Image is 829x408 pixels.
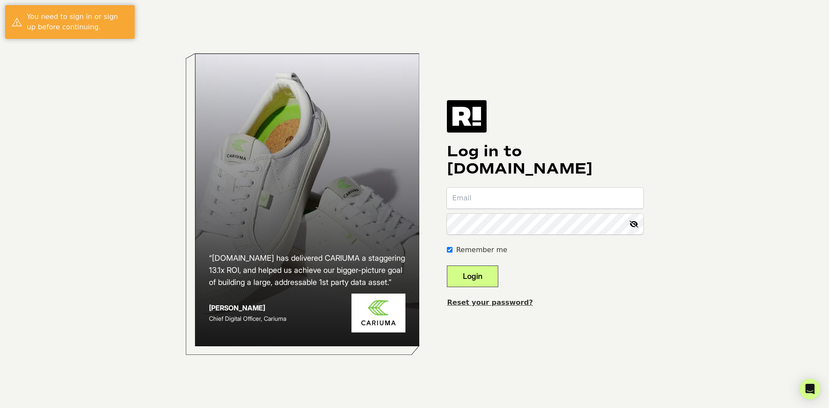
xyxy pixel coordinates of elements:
img: Retention.com [447,100,487,132]
div: Open Intercom Messenger [800,379,820,399]
input: Email [447,188,643,209]
strong: [PERSON_NAME] [209,304,265,312]
h2: “[DOMAIN_NAME] has delivered CARIUMA a staggering 13.1x ROI, and helped us achieve our bigger-pic... [209,252,406,288]
img: Cariuma [351,294,405,333]
label: Remember me [456,245,507,255]
button: Login [447,266,498,287]
span: Chief Digital Officer, Cariuma [209,315,286,322]
div: You need to sign in or sign up before continuing. [27,12,128,32]
h1: Log in to [DOMAIN_NAME] [447,143,643,177]
a: Reset your password? [447,298,533,307]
